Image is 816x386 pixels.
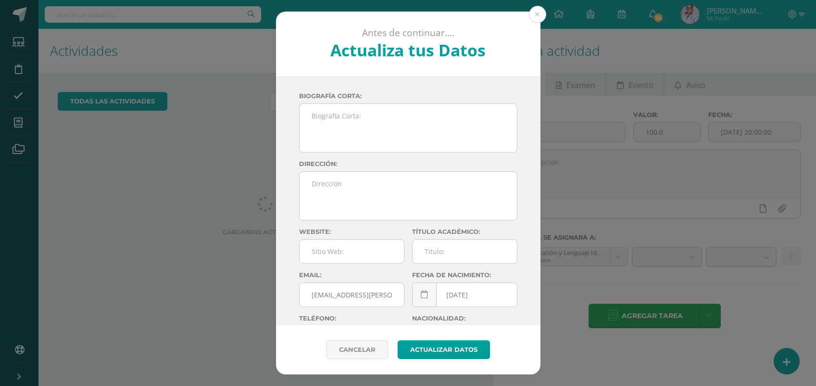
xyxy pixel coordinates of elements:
label: Teléfono: [299,315,404,322]
p: Antes de continuar.... [301,27,515,39]
label: Dirección: [299,160,517,167]
input: Titulo: [413,240,517,263]
label: Email: [299,271,404,279]
button: Actualizar datos [398,340,490,359]
input: Sitio Web: [300,240,404,263]
input: Fecha de Nacimiento: [413,283,517,307]
label: Título académico: [412,228,517,235]
a: Cancelar [326,340,388,359]
h2: Actualiza tus Datos [301,39,515,61]
input: Correo Electronico: [300,283,404,307]
label: Nacionalidad: [412,315,517,322]
label: Website: [299,228,404,235]
label: Biografía corta: [299,92,517,100]
label: Fecha de nacimiento: [412,271,517,279]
